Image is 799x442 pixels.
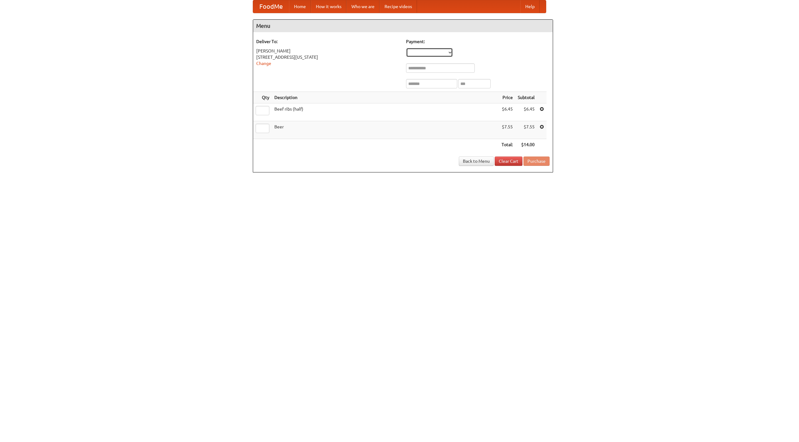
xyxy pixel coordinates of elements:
[256,61,271,66] a: Change
[311,0,346,13] a: How it works
[515,103,537,121] td: $6.45
[515,121,537,139] td: $7.55
[499,121,515,139] td: $7.55
[272,121,499,139] td: Beer
[380,0,417,13] a: Recipe videos
[272,92,499,103] th: Description
[523,156,550,166] button: Purchase
[499,92,515,103] th: Price
[253,92,272,103] th: Qty
[272,103,499,121] td: Beef ribs (half)
[520,0,540,13] a: Help
[459,156,494,166] a: Back to Menu
[495,156,522,166] a: Clear Cart
[256,38,400,45] h5: Deliver To:
[515,92,537,103] th: Subtotal
[256,54,400,60] div: [STREET_ADDRESS][US_STATE]
[406,38,550,45] h5: Payment:
[289,0,311,13] a: Home
[499,103,515,121] td: $6.45
[346,0,380,13] a: Who we are
[515,139,537,151] th: $14.00
[256,48,400,54] div: [PERSON_NAME]
[253,0,289,13] a: FoodMe
[253,20,553,32] h4: Menu
[499,139,515,151] th: Total:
